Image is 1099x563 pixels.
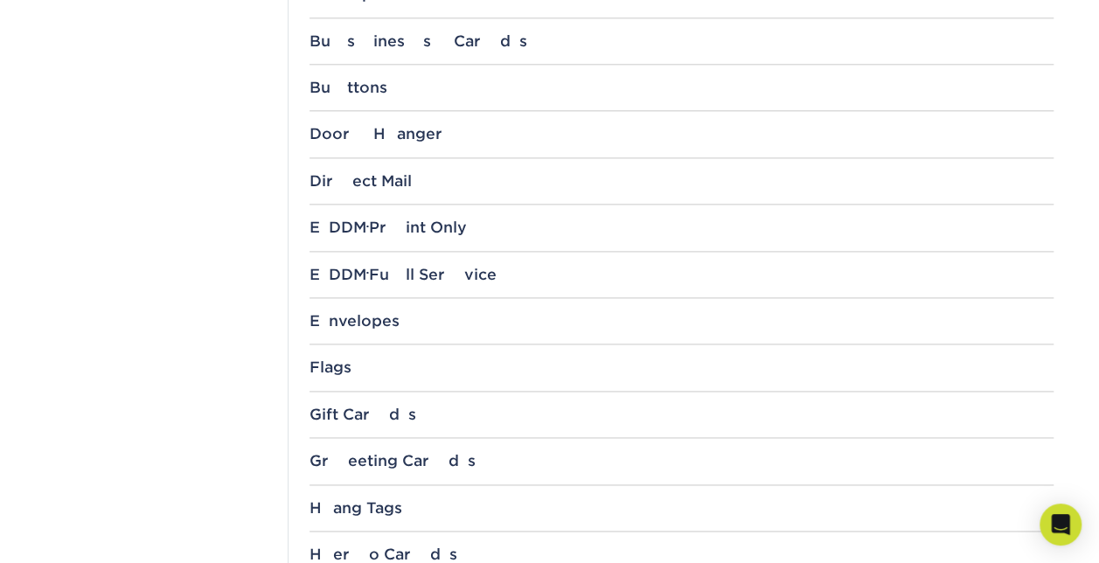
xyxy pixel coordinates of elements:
[310,406,1054,423] div: Gift Cards
[366,224,369,232] small: ®
[310,312,1054,330] div: Envelopes
[310,172,1054,190] div: Direct Mail
[310,452,1054,469] div: Greeting Cards
[310,79,1054,96] div: Buttons
[1040,504,1082,546] div: Open Intercom Messenger
[366,270,369,278] small: ®
[4,510,149,557] iframe: Google Customer Reviews
[310,219,1054,236] div: EDDM Print Only
[310,125,1054,142] div: Door Hanger
[310,32,1054,50] div: Business Cards
[310,499,1054,517] div: Hang Tags
[310,358,1054,376] div: Flags
[310,546,1054,563] div: Hero Cards
[310,266,1054,283] div: EDDM Full Service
